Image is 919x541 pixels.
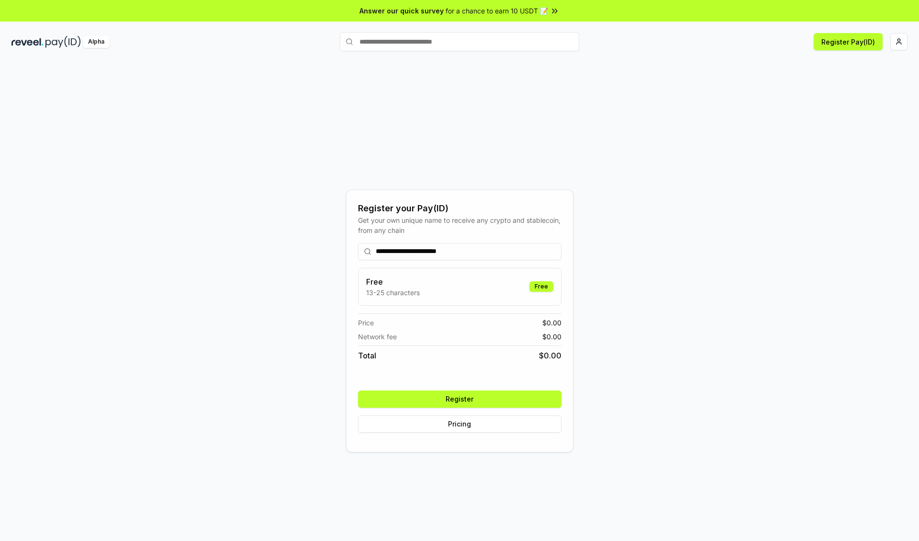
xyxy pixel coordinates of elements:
[358,332,397,342] span: Network fee
[45,36,81,48] img: pay_id
[359,6,444,16] span: Answer our quick survey
[446,6,548,16] span: for a chance to earn 10 USDT 📝
[542,332,561,342] span: $ 0.00
[358,350,376,361] span: Total
[11,36,44,48] img: reveel_dark
[542,318,561,328] span: $ 0.00
[358,391,561,408] button: Register
[539,350,561,361] span: $ 0.00
[358,202,561,215] div: Register your Pay(ID)
[814,33,883,50] button: Register Pay(ID)
[529,281,553,292] div: Free
[358,215,561,235] div: Get your own unique name to receive any crypto and stablecoin, from any chain
[366,276,420,288] h3: Free
[358,415,561,433] button: Pricing
[358,318,374,328] span: Price
[366,288,420,298] p: 13-25 characters
[83,36,110,48] div: Alpha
